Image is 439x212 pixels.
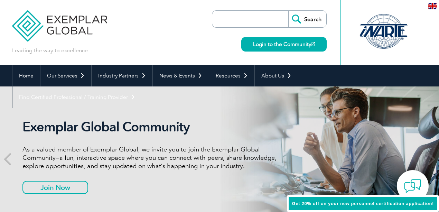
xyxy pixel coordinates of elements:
[92,65,152,86] a: Industry Partners
[153,65,209,86] a: News & Events
[311,42,315,46] img: open_square.png
[22,181,88,194] a: Join Now
[292,201,434,206] span: Get 20% off on your new personnel certification application!
[12,47,88,54] p: Leading the way to excellence
[12,86,142,108] a: Find Certified Professional / Training Provider
[404,177,421,195] img: contact-chat.png
[288,11,326,27] input: Search
[22,145,282,170] p: As a valued member of Exemplar Global, we invite you to join the Exemplar Global Community—a fun,...
[40,65,91,86] a: Our Services
[241,37,327,52] a: Login to the Community
[12,65,40,86] a: Home
[22,119,282,135] h2: Exemplar Global Community
[428,3,437,9] img: en
[209,65,254,86] a: Resources
[255,65,298,86] a: About Us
